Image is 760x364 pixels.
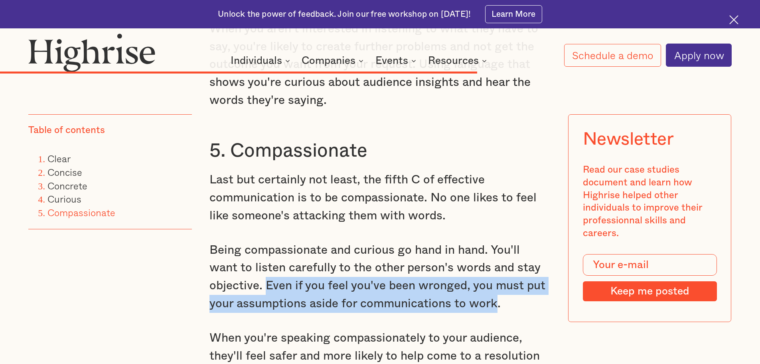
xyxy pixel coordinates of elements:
[375,56,418,66] div: Events
[209,139,551,163] h3: 5. Compassionate
[583,254,717,301] form: Modal Form
[666,44,732,67] a: Apply now
[209,241,551,313] p: Being compassionate and curious go hand in hand. You'll want to listen carefully to the other per...
[28,124,105,137] div: Table of contents
[209,171,551,225] p: Last but certainly not least, the fifth C of effective communication is to be compassionate. No o...
[428,56,489,66] div: Resources
[302,56,366,66] div: Companies
[47,178,87,193] a: Concrete
[231,56,282,66] div: Individuals
[302,56,355,66] div: Companies
[583,254,717,276] input: Your e-mail
[583,281,717,301] input: Keep me posted
[564,44,661,67] a: Schedule a demo
[28,33,155,72] img: Highrise logo
[583,164,717,240] div: Read our case studies document and learn how Highrise helped other individuals to improve their p...
[47,205,115,220] a: Compassionate
[47,165,82,179] a: Concise
[231,56,292,66] div: Individuals
[485,5,542,23] a: Learn More
[47,151,71,166] a: Clear
[375,56,408,66] div: Events
[218,9,471,20] div: Unlock the power of feedback. Join our free workshop on [DATE]!
[47,191,81,206] a: Curious
[729,15,738,24] img: Cross icon
[583,129,674,149] div: Newsletter
[428,56,479,66] div: Resources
